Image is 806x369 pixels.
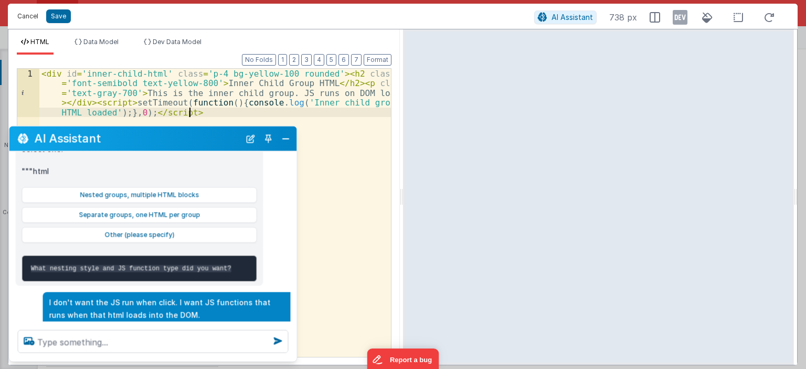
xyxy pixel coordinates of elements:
[22,227,257,243] button: Other (please specify)
[17,69,39,117] div: 1
[153,38,201,46] span: Dev Data Model
[261,131,276,146] button: Toggle Pin
[22,187,257,203] button: Nested groups, multiple HTML blocks
[301,54,312,66] button: 3
[31,265,231,272] code: What nesting style and JS function type did you want?
[314,54,324,66] button: 4
[83,38,119,46] span: Data Model
[49,296,284,322] p: I don't want the JS run when click. I want JS functions that runs when that html loads into the DOM.
[12,9,44,24] button: Cancel
[278,54,287,66] button: 1
[364,54,391,66] button: Format
[35,132,240,145] h2: AI Assistant
[552,13,593,22] span: AI Assistant
[326,54,336,66] button: 5
[609,11,637,24] span: 738 px
[279,131,293,146] button: Close
[534,10,597,24] button: AI Assistant
[30,38,49,46] span: HTML
[46,9,71,23] button: Save
[243,131,258,146] button: New Chat
[351,54,362,66] button: 7
[338,54,349,66] button: 6
[242,54,276,66] button: No Folds
[22,165,257,178] p: """html
[289,54,299,66] button: 2
[22,207,257,223] button: Separate groups, one HTML per group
